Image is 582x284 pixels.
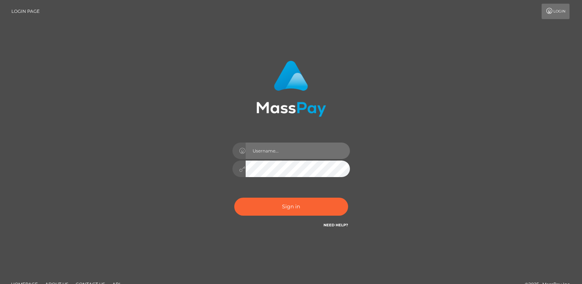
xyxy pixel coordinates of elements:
a: Login Page [11,4,40,19]
input: Username... [246,143,350,159]
img: MassPay Login [256,61,326,117]
a: Need Help? [323,223,348,227]
button: Sign in [234,198,348,216]
a: Login [542,4,570,19]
